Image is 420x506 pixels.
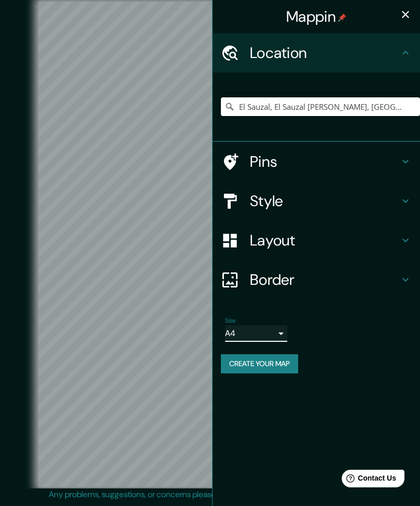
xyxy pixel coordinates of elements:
[250,231,399,250] h4: Layout
[328,466,409,495] iframe: Help widget launcher
[250,270,399,289] h4: Border
[286,7,346,26] h4: Mappin
[225,325,287,342] div: A4
[213,260,420,299] div: Border
[49,488,368,501] p: Any problems, suggestions, or concerns please email .
[213,142,420,181] div: Pins
[38,2,382,487] canvas: Map
[250,152,399,171] h4: Pins
[250,192,399,210] h4: Style
[213,181,420,221] div: Style
[213,221,420,260] div: Layout
[338,13,346,22] img: pin-icon.png
[225,316,236,325] label: Size
[250,44,399,62] h4: Location
[221,97,420,116] input: Pick your city or area
[213,33,420,73] div: Location
[221,354,298,373] button: Create your map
